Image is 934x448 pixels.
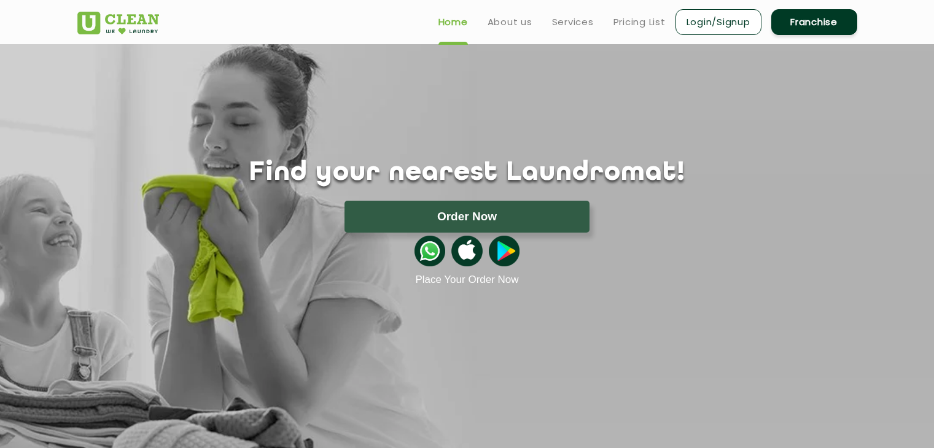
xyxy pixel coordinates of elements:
img: UClean Laundry and Dry Cleaning [77,12,159,34]
a: About us [488,15,532,29]
h1: Find your nearest Laundromat! [68,158,866,188]
img: whatsappicon.png [414,236,445,266]
a: Place Your Order Now [415,274,518,286]
img: playstoreicon.png [489,236,520,266]
a: Login/Signup [675,9,761,35]
a: Franchise [771,9,857,35]
a: Services [552,15,594,29]
a: Home [438,15,468,29]
button: Order Now [344,201,590,233]
img: apple-icon.png [451,236,482,266]
a: Pricing List [613,15,666,29]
